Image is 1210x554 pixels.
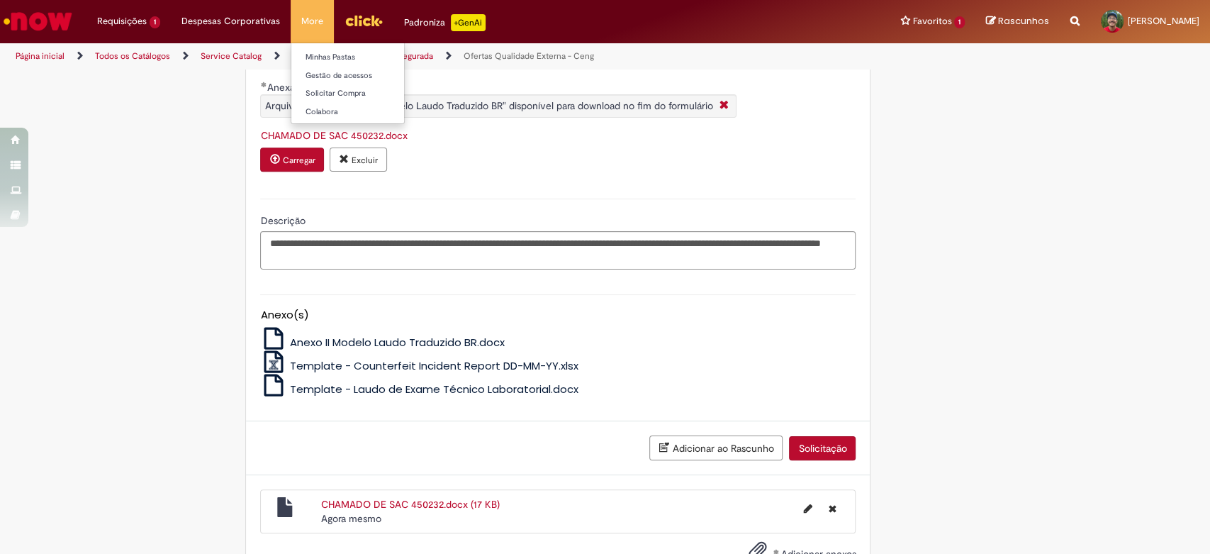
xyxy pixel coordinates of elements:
[260,358,578,373] a: Template - Counterfeit Incident Report DD-MM-YY.xlsx
[16,50,65,62] a: Página inicial
[201,50,262,62] a: Service Catalog
[260,129,407,142] a: Download de CHAMADO DE SAC 450232.docx
[789,436,856,460] button: Solicitação
[986,15,1049,28] a: Rascunhos
[260,309,856,321] h5: Anexo(s)
[290,358,578,373] span: Template - Counterfeit Incident Report DD-MM-YY.xlsx
[321,512,381,525] time: 01/10/2025 09:04:35
[716,99,732,113] i: Fechar More information Por question_anexar_laudo
[150,16,160,28] span: 1
[260,335,505,350] a: Anexo II Modelo Laudo Traduzido BR.docx
[352,155,378,166] small: Excluir
[998,14,1049,28] span: Rascunhos
[264,99,712,112] span: Arquivo modelo "Anexo II Modelo Laudo Traduzido BR" disponível para download no fim do formulário
[267,81,331,94] span: Anexar Laudo
[260,231,856,270] textarea: Descrição
[321,512,381,525] span: Agora mesmo
[404,14,486,31] div: Padroniza
[954,16,965,28] span: 1
[282,155,315,166] small: Carregar
[291,50,447,65] a: Minhas Pastas
[451,14,486,31] p: +GenAi
[1,7,74,35] img: ServiceNow
[95,50,170,62] a: Todos os Catálogos
[795,497,820,520] button: Editar nome de arquivo CHAMADO DE SAC 450232.docx
[464,50,594,62] a: Ofertas Qualidade Externa - Ceng
[260,214,308,227] span: Descrição
[290,335,505,350] span: Anexo II Modelo Laudo Traduzido BR.docx
[97,14,147,28] span: Requisições
[181,14,280,28] span: Despesas Corporativas
[290,382,578,397] span: Template - Laudo de Exame Técnico Laboratorial.docx
[11,43,796,70] ul: Trilhas de página
[260,382,578,397] a: Template - Laudo de Exame Técnico Laboratorial.docx
[291,43,405,124] ul: More
[819,497,844,520] button: Excluir CHAMADO DE SAC 450232.docx
[260,148,324,172] button: Carregar anexo de Anexar Laudo Required
[344,10,383,31] img: click_logo_yellow_360x200.png
[260,82,267,87] span: Obrigatório Preenchido
[291,68,447,84] a: Gestão de acessos
[321,498,500,511] a: CHAMADO DE SAC 450232.docx (17 KB)
[1128,15,1199,27] span: [PERSON_NAME]
[291,104,447,120] a: Colabora
[330,148,387,172] button: Excluir anexo CHAMADO DE SAC 450232.docx
[301,14,323,28] span: More
[291,86,447,101] a: Solicitar Compra
[912,14,951,28] span: Favoritos
[649,436,783,460] button: Adicionar ao Rascunho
